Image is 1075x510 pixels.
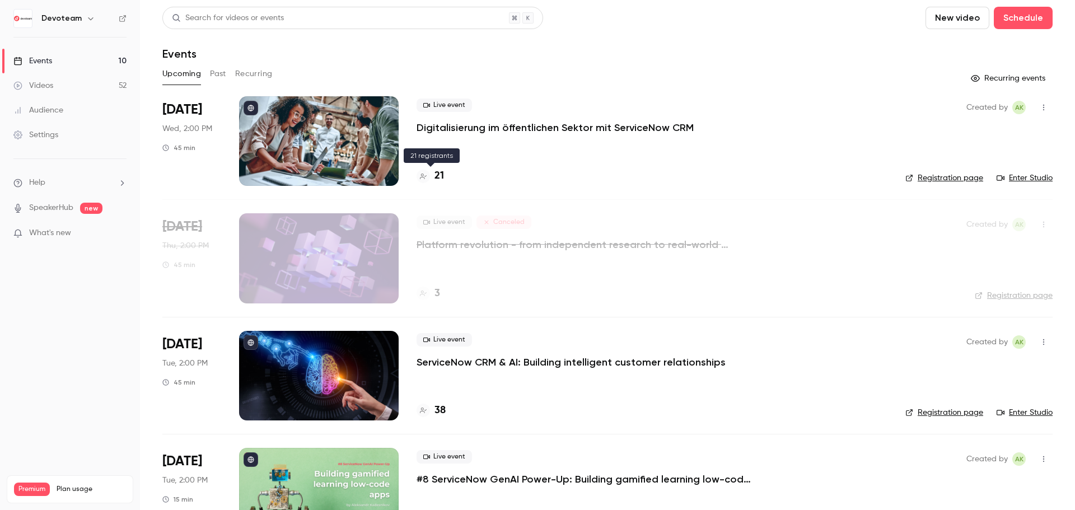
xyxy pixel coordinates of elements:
span: What's new [29,227,71,239]
li: help-dropdown-opener [13,177,127,189]
span: [DATE] [162,335,202,353]
span: AK [1015,335,1023,349]
div: 45 min [162,143,195,152]
a: Enter Studio [997,407,1053,418]
span: Help [29,177,45,189]
span: Created by [966,452,1008,466]
button: Recurring [235,65,273,83]
img: Devoteam [14,10,32,27]
a: 38 [417,403,446,418]
a: Registration page [905,407,983,418]
h1: Events [162,47,197,60]
span: Live event [417,216,472,229]
iframe: Noticeable Trigger [113,228,127,238]
a: Enter Studio [997,172,1053,184]
span: Wed, 2:00 PM [162,123,212,134]
span: Premium [14,483,50,496]
span: AK [1015,218,1023,231]
a: Registration page [905,172,983,184]
button: Recurring events [966,69,1053,87]
div: Events [13,55,52,67]
span: [DATE] [162,218,202,236]
div: Settings [13,129,58,141]
button: New video [926,7,989,29]
span: Created by [966,218,1008,231]
div: Search for videos or events [172,12,284,24]
span: Adrianna Kielin [1012,452,1026,466]
div: Videos [13,80,53,91]
span: Live event [417,333,472,347]
a: SpeakerHub [29,202,73,214]
h6: Devoteam [41,13,82,24]
a: #8 ServiceNow GenAI Power-Up: Building gamified learning low-code apps [417,472,752,486]
span: Adrianna Kielin [1012,218,1026,231]
span: Adrianna Kielin [1012,101,1026,114]
a: 21 [417,169,444,184]
span: Tue, 2:00 PM [162,475,208,486]
span: Live event [417,450,472,464]
span: new [80,203,102,214]
div: 45 min [162,260,195,269]
span: Plan usage [57,485,126,494]
a: 3 [417,286,440,301]
span: Tue, 2:00 PM [162,358,208,369]
span: [DATE] [162,101,202,119]
span: Created by [966,335,1008,349]
h4: 3 [434,286,440,301]
span: Created by [966,101,1008,114]
button: Upcoming [162,65,201,83]
a: Digitalisierung im öffentlichen Sektor mit ServiceNow CRM [417,121,694,134]
h4: 21 [434,169,444,184]
div: Sep 17 Wed, 2:00 PM (Europe/Amsterdam) [162,96,221,186]
button: Past [210,65,226,83]
h4: 38 [434,403,446,418]
span: AK [1015,452,1023,466]
span: Live event [417,99,472,112]
div: 15 min [162,495,193,504]
div: Sep 23 Tue, 2:00 PM (Europe/Amsterdam) [162,331,221,420]
span: Thu, 2:00 PM [162,240,209,251]
div: Audience [13,105,63,116]
a: Platform revolution - from independent research to real-world results [417,238,752,251]
button: Schedule [994,7,1053,29]
span: Canceled [476,216,531,229]
div: Sep 18 Thu, 2:00 PM (Europe/Amsterdam) [162,213,221,303]
a: ServiceNow CRM & AI: Building intelligent customer relationships [417,355,726,369]
span: Adrianna Kielin [1012,335,1026,349]
div: 45 min [162,378,195,387]
span: AK [1015,101,1023,114]
a: Registration page [975,290,1053,301]
span: [DATE] [162,452,202,470]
